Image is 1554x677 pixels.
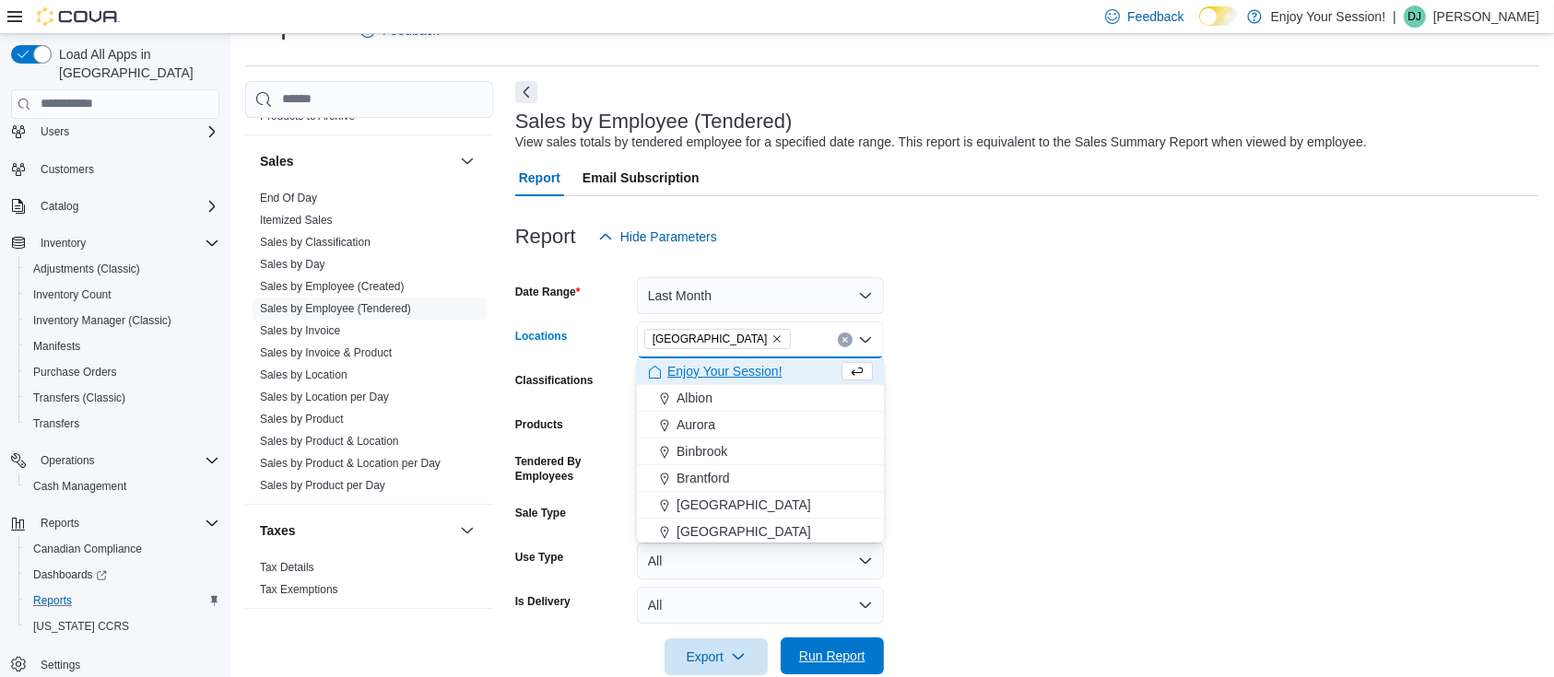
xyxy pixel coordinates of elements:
[1271,6,1386,28] p: Enjoy Your Session!
[41,658,80,672] span: Settings
[33,262,140,276] span: Adjustments (Classic)
[456,519,478,542] button: Taxes
[33,313,171,328] span: Inventory Manager (Classic)
[18,562,227,588] a: Dashboards
[677,442,727,461] span: Binbrook
[26,284,119,306] a: Inventory Count
[515,417,563,432] label: Products
[637,465,884,492] button: Brantford
[26,538,219,560] span: Canadian Compliance
[41,453,95,468] span: Operations
[456,150,478,172] button: Sales
[260,479,385,492] a: Sales by Product per Day
[33,121,219,143] span: Users
[33,512,219,534] span: Reports
[1408,6,1422,28] span: DJ
[260,521,296,540] h3: Taxes
[637,385,884,412] button: Albion
[245,556,493,608] div: Taxes
[677,496,811,514] span: [GEOGRAPHIC_DATA]
[260,582,338,597] span: Tax Exemptions
[33,652,219,675] span: Settings
[260,191,317,205] span: End Of Day
[515,81,537,103] button: Next
[260,521,453,540] button: Taxes
[33,619,129,634] span: [US_STATE] CCRS
[260,323,340,338] span: Sales by Invoice
[260,324,340,337] a: Sales by Invoice
[33,479,126,494] span: Cash Management
[33,654,88,676] a: Settings
[620,228,717,246] span: Hide Parameters
[33,567,107,582] span: Dashboards
[26,564,114,586] a: Dashboards
[26,309,179,332] a: Inventory Manager (Classic)
[515,506,566,520] label: Sale Type
[260,279,405,294] span: Sales by Employee (Created)
[4,119,227,145] button: Users
[637,438,884,465] button: Binbrook
[677,469,730,487] span: Brantford
[26,258,147,280] a: Adjustments (Classic)
[260,213,333,228] span: Itemized Sales
[260,302,411,315] a: Sales by Employee (Tendered)
[4,193,227,219] button: Catalog
[41,236,86,251] span: Inventory
[1404,6,1426,28] div: Dane Jones
[26,413,87,435] a: Transfers
[33,593,72,608] span: Reports
[26,361,124,383] a: Purchase Orders
[260,434,399,449] span: Sales by Product & Location
[33,339,80,354] span: Manifests
[637,587,884,624] button: All
[260,560,314,575] span: Tax Details
[515,285,581,299] label: Date Range
[33,391,125,405] span: Transfers (Classic)
[260,192,317,204] a: End Of Day
[18,411,227,437] button: Transfers
[515,133,1367,152] div: View sales totals by tendered employee for a specified date range. This report is equivalent to t...
[838,333,853,347] button: Clear input
[18,385,227,411] button: Transfers (Classic)
[26,413,219,435] span: Transfers
[33,232,219,254] span: Inventory
[260,152,453,170] button: Sales
[515,454,630,484] label: Tendered By Employees
[33,512,87,534] button: Reports
[37,7,120,26] img: Cova
[1393,6,1396,28] p: |
[4,156,227,182] button: Customers
[26,361,219,383] span: Purchase Orders
[1199,26,1200,27] span: Dark Mode
[676,638,757,675] span: Export
[781,637,884,674] button: Run Report
[260,257,325,272] span: Sales by Day
[260,345,392,360] span: Sales by Invoice & Product
[637,543,884,579] button: All
[519,159,560,196] span: Report
[33,195,86,217] button: Catalog
[637,412,884,438] button: Aurora
[26,335,88,357] a: Manifests
[26,589,219,612] span: Reports
[4,650,227,677] button: Settings
[260,368,347,381] a: Sales by Location
[4,510,227,536] button: Reports
[260,391,389,403] a: Sales by Location per Day
[33,158,219,181] span: Customers
[33,195,219,217] span: Catalog
[771,333,783,344] button: Remove Ottawa from selection in this group
[18,473,227,499] button: Cash Management
[260,280,405,293] a: Sales by Employee (Created)
[260,368,347,382] span: Sales by Location
[637,519,884,545] button: [GEOGRAPHIC_DATA]
[260,214,333,227] a: Itemized Sales
[33,232,93,254] button: Inventory
[637,492,884,519] button: [GEOGRAPHIC_DATA]
[260,390,389,404] span: Sales by Location per Day
[41,124,69,139] span: Users
[33,449,102,472] button: Operations
[18,588,227,613] button: Reports
[515,594,571,609] label: Is Delivery
[33,449,219,472] span: Operations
